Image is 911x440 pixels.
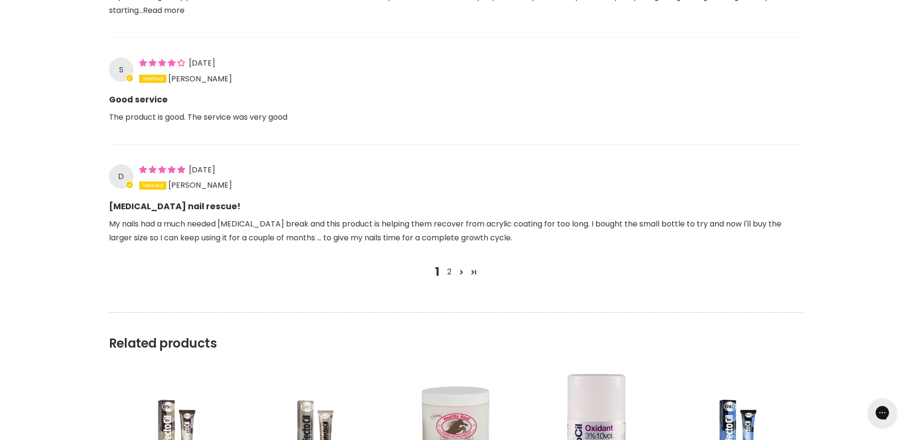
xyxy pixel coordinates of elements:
[109,312,802,351] h2: Related products
[468,266,480,279] a: Page 2
[139,57,187,68] span: 4 star review
[109,217,802,257] p: My nails had a much needed [MEDICAL_DATA] break and this product is helping them recover from acr...
[109,164,133,189] div: D
[143,5,185,16] a: Read more
[109,193,802,213] b: [MEDICAL_DATA] nail rescue!
[109,57,133,82] div: S
[189,164,215,175] span: [DATE]
[168,180,232,191] span: [PERSON_NAME]
[443,266,455,278] a: Page 2
[189,57,215,68] span: [DATE]
[139,164,187,175] span: 5 star review
[863,395,901,430] iframe: Gorgias live chat messenger
[455,266,468,279] a: Page 2
[109,111,802,136] p: The product is good. The service was very good
[109,87,802,106] b: Good service
[168,73,232,84] span: [PERSON_NAME]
